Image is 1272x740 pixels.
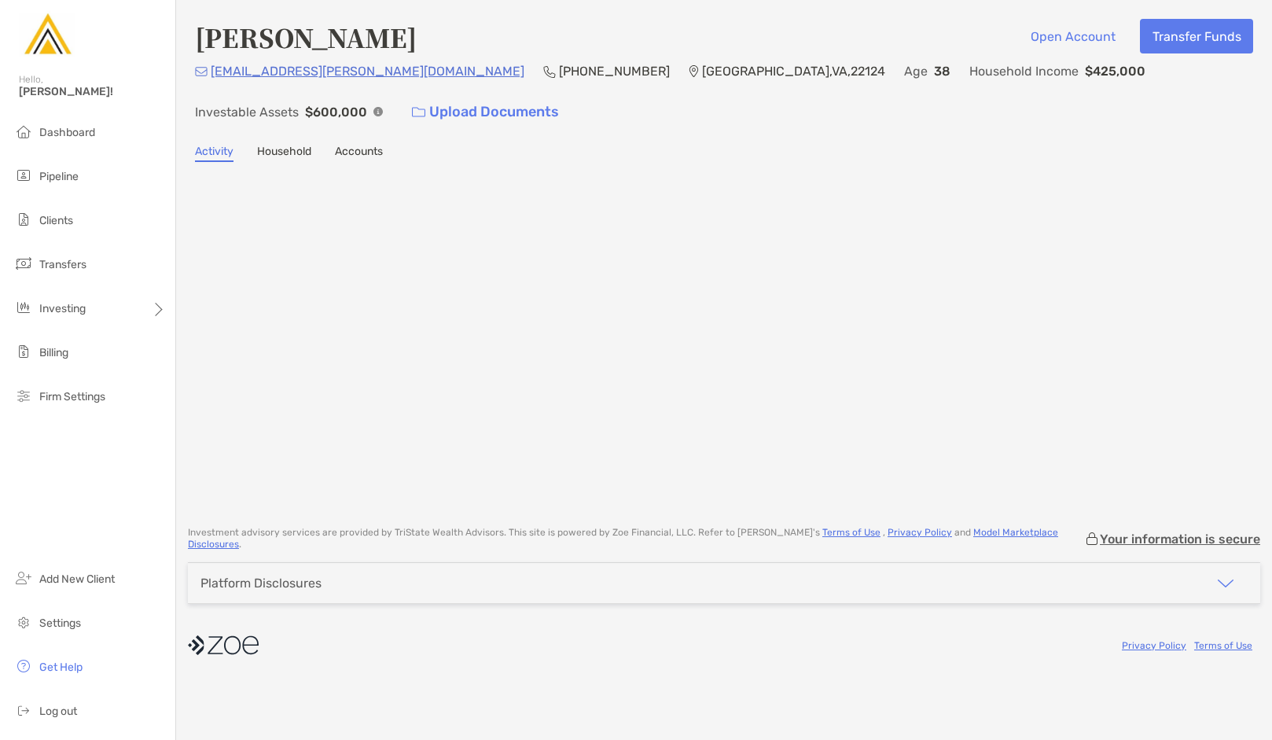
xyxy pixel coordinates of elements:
a: Terms of Use [822,527,880,538]
img: billing icon [14,342,33,361]
img: settings icon [14,613,33,631]
span: Add New Client [39,572,115,586]
img: logout icon [14,701,33,720]
p: Your information is secure [1100,532,1260,547]
div: Platform Disclosures [200,576,322,591]
p: Investment advisory services are provided by TriState Wealth Advisors . This site is powered by Z... [188,527,1084,550]
button: Open Account [1018,19,1127,53]
span: Settings [39,617,81,630]
a: Privacy Policy [888,527,952,538]
img: add_new_client icon [14,569,33,587]
img: firm-settings icon [14,386,33,405]
span: [PERSON_NAME]! [19,85,166,98]
img: company logo [188,628,259,663]
img: Phone Icon [543,65,556,78]
a: Terms of Use [1194,640,1252,651]
span: Log out [39,705,77,718]
p: [PHONE_NUMBER] [559,61,670,81]
p: $425,000 [1085,61,1145,81]
a: Model Marketplace Disclosures [188,527,1058,550]
img: Location Icon [689,65,699,78]
img: Info Icon [373,107,383,116]
p: [GEOGRAPHIC_DATA] , VA , 22124 [702,61,885,81]
a: Activity [195,145,233,162]
a: Privacy Policy [1122,640,1186,651]
img: icon arrow [1216,574,1235,593]
img: pipeline icon [14,166,33,185]
p: Investable Assets [195,102,299,122]
img: get-help icon [14,657,33,676]
img: button icon [412,107,425,118]
img: transfers icon [14,254,33,273]
img: Email Icon [195,67,208,76]
p: 38 [934,61,950,81]
img: clients icon [14,210,33,229]
a: Accounts [335,145,383,162]
img: dashboard icon [14,122,33,141]
p: Age [904,61,928,81]
span: Transfers [39,258,86,271]
a: Upload Documents [402,95,569,129]
img: Zoe Logo [19,6,75,63]
p: $600,000 [305,102,367,122]
span: Pipeline [39,170,79,183]
span: Clients [39,214,73,227]
p: [EMAIL_ADDRESS][PERSON_NAME][DOMAIN_NAME] [211,61,524,81]
span: Firm Settings [39,390,105,403]
span: Get Help [39,661,83,674]
h4: [PERSON_NAME] [195,19,417,55]
button: Transfer Funds [1140,19,1253,53]
span: Investing [39,302,86,315]
span: Billing [39,346,68,359]
a: Household [257,145,311,162]
span: Dashboard [39,126,95,139]
img: investing icon [14,298,33,317]
p: Household Income [969,61,1079,81]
